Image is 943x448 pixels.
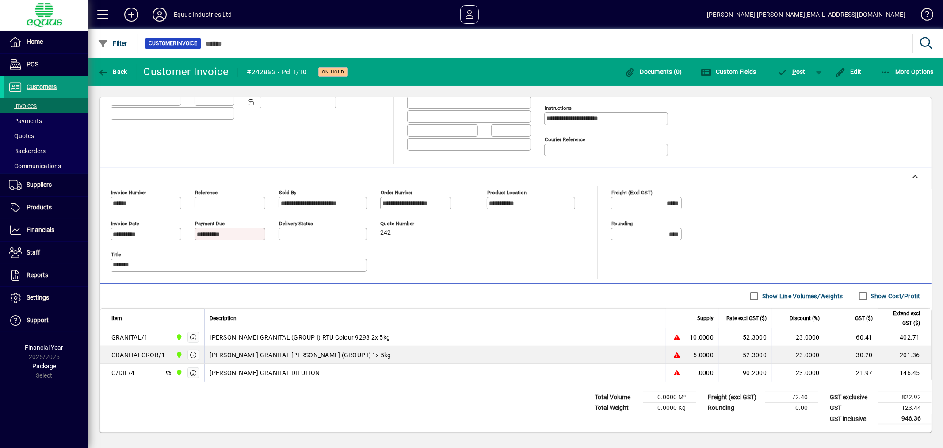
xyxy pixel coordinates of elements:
span: 1B BLENHEIM [173,332,183,342]
span: Invoices [9,102,37,109]
span: Rate excl GST ($) [726,313,767,323]
span: [PERSON_NAME] GRANITAL DILUTION [210,368,320,377]
a: Quotes [4,128,88,143]
label: Show Line Volumes/Weights [760,292,843,301]
span: 1B BLENHEIM [173,350,183,360]
span: 5.0000 [694,351,714,359]
div: #242883 - Pd 1/10 [247,65,307,79]
span: POS [27,61,38,68]
button: Custom Fields [699,64,759,80]
div: Customer Invoice [144,65,229,79]
td: 23.0000 [772,346,825,364]
span: Filter [98,40,127,47]
span: Back [98,68,127,75]
a: Settings [4,287,88,309]
mat-label: Courier Reference [545,136,585,143]
span: 242 [380,229,391,236]
td: 23.0000 [772,328,825,346]
a: Invoices [4,98,88,113]
td: Total Weight [590,403,643,413]
td: 72.40 [765,392,818,403]
button: More Options [878,64,936,80]
mat-label: Instructions [545,105,572,111]
td: 0.0000 M³ [643,392,696,403]
td: 123.44 [878,403,932,413]
a: Staff [4,242,88,264]
span: [PERSON_NAME] GRANITAL [PERSON_NAME] (GROUP I) 1x 5kg [210,351,391,359]
span: Financials [27,226,54,233]
a: Reports [4,264,88,286]
a: POS [4,54,88,76]
mat-label: Payment due [195,220,225,227]
span: P [792,68,796,75]
mat-label: Order number [381,189,412,196]
span: 1.0000 [694,368,714,377]
div: GRANITALGROB/1 [111,351,165,359]
div: 190.2000 [725,368,767,377]
span: [PERSON_NAME] GRANITAL (GROUP I) RTU Colour 9298 2x 5kg [210,333,390,342]
button: Documents (0) [622,64,684,80]
mat-label: Product location [487,189,527,196]
mat-label: Invoice number [111,189,146,196]
app-page-header-button: Back [88,64,137,80]
td: 946.36 [878,413,932,425]
span: Reports [27,271,48,278]
td: 0.00 [765,403,818,413]
span: Item [111,313,122,323]
td: 21.97 [825,364,878,382]
button: Back [95,64,130,80]
mat-label: Invoice date [111,220,139,227]
span: Customer Invoice [149,39,198,48]
span: 10.0000 [690,333,714,342]
span: Support [27,317,49,324]
td: Total Volume [590,392,643,403]
mat-label: Reference [195,189,218,196]
div: 52.3000 [725,351,767,359]
span: Discount (%) [790,313,820,323]
mat-label: Freight (excl GST) [611,189,653,196]
div: G/DIL/4 [111,368,135,377]
td: Freight (excl GST) [703,392,765,403]
span: Settings [27,294,49,301]
span: Communications [9,162,61,170]
a: Payments [4,113,88,128]
span: Extend excl GST ($) [884,309,920,328]
span: ost [777,68,806,75]
div: GRANITAL/1 [111,333,148,342]
a: Home [4,31,88,53]
td: 201.36 [878,346,931,364]
button: Post [773,64,810,80]
span: Supply [697,313,714,323]
mat-label: Delivery status [279,220,313,227]
td: 402.71 [878,328,931,346]
span: Staff [27,249,40,256]
span: Description [210,313,237,323]
a: Backorders [4,143,88,158]
td: GST inclusive [825,413,878,425]
span: Backorders [9,147,46,154]
mat-label: Sold by [279,189,296,196]
td: 0.0000 Kg [643,403,696,413]
td: 30.20 [825,346,878,364]
td: GST exclusive [825,392,878,403]
button: Add [117,7,145,23]
div: [PERSON_NAME] [PERSON_NAME][EMAIL_ADDRESS][DOMAIN_NAME] [707,8,905,22]
span: More Options [880,68,934,75]
a: Suppliers [4,174,88,196]
td: GST [825,403,878,413]
span: Quotes [9,132,34,139]
td: 60.41 [825,328,878,346]
mat-label: Title [111,251,121,258]
div: Equus Industries Ltd [174,8,232,22]
button: Profile [145,7,174,23]
a: Products [4,197,88,219]
span: Custom Fields [701,68,756,75]
td: 146.45 [878,364,931,382]
button: Edit [833,64,864,80]
span: Edit [835,68,862,75]
span: Quote number [380,221,433,227]
span: Payments [9,117,42,124]
span: GST ($) [855,313,873,323]
td: 23.0000 [772,364,825,382]
a: Financials [4,219,88,241]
